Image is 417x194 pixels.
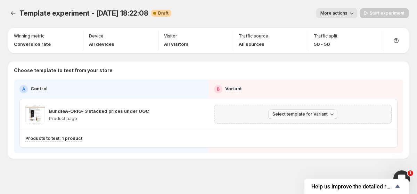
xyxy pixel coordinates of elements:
span: 1 [408,170,413,176]
iframe: Intercom live chat [393,170,410,187]
p: Traffic split [314,33,337,39]
span: More actions [320,10,347,16]
h2: B [217,86,220,92]
p: Conversion rate [14,41,51,48]
p: Control [31,85,48,92]
p: Winning metric [14,33,44,39]
p: All sources [239,41,268,48]
p: Visitor [164,33,177,39]
button: Experiments [8,8,18,18]
span: Template experiment - [DATE] 18:22:08 [19,9,148,17]
button: Show survey - Help us improve the detailed report for A/B campaigns [311,182,402,191]
span: Help us improve the detailed report for A/B campaigns [311,183,393,190]
h2: A [22,86,25,92]
span: Select template for Variant [272,111,328,117]
img: BundleA-ORIG- 3 stacked prices under UGC [25,105,45,124]
p: All visitors [164,41,189,48]
span: Draft [158,10,169,16]
p: Product page [49,116,149,121]
p: All devices [89,41,114,48]
p: Device [89,33,104,39]
p: Choose template to test from your store [14,67,403,74]
p: Traffic source [239,33,268,39]
button: More actions [316,8,357,18]
p: BundleA-ORIG- 3 stacked prices under UGC [49,108,149,115]
p: Variant [225,85,242,92]
p: 50 - 50 [314,41,337,48]
button: Select template for Variant [268,109,337,119]
p: Products to test: 1 product [25,136,82,141]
